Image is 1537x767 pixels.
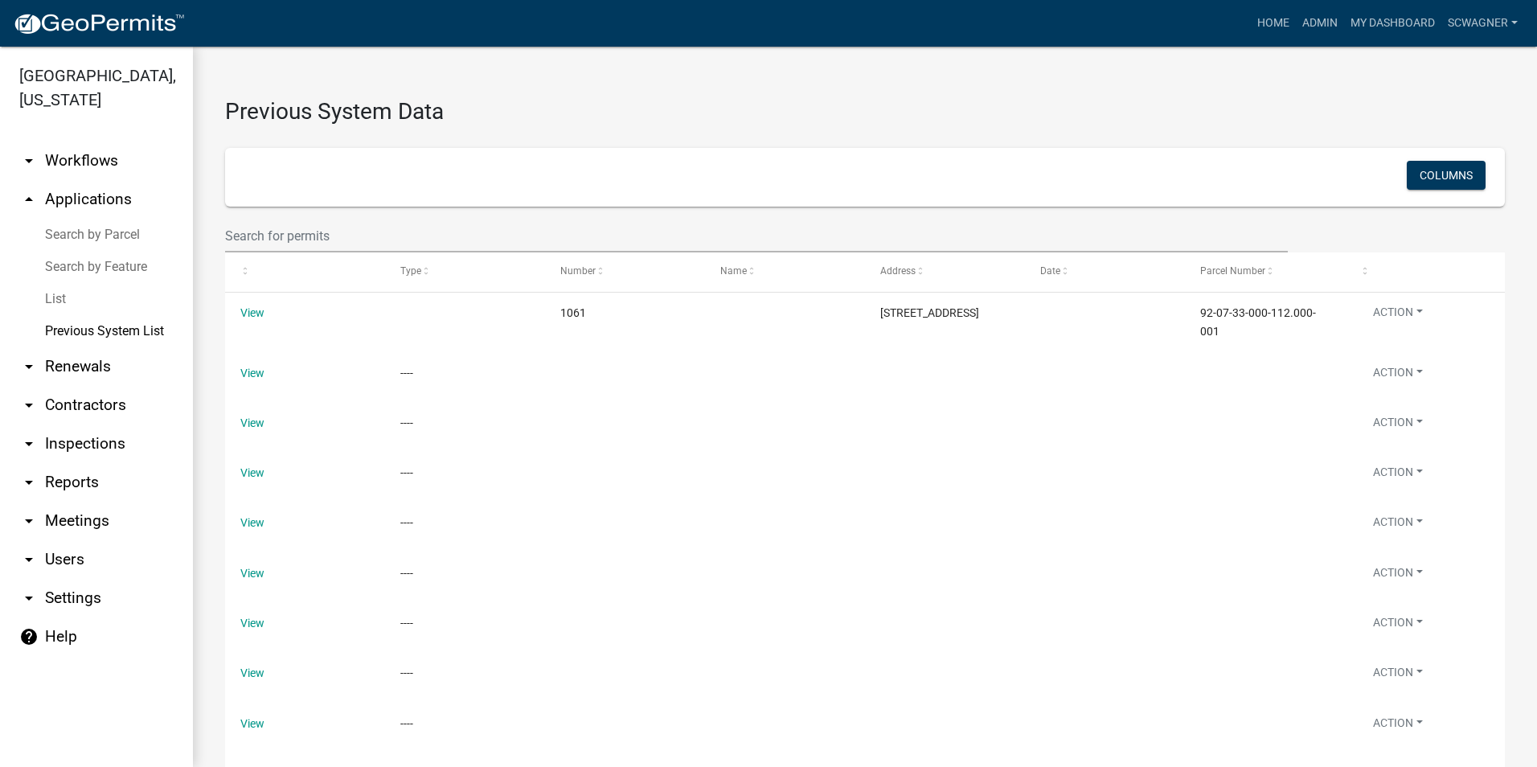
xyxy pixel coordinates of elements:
[19,473,39,492] i: arrow_drop_down
[400,717,413,730] span: ----
[1360,514,1436,537] button: Action
[880,265,916,277] span: Address
[1407,161,1486,190] button: Columns
[19,396,39,415] i: arrow_drop_down
[400,466,413,479] span: ----
[19,627,39,646] i: help
[19,357,39,376] i: arrow_drop_down
[1251,8,1296,39] a: Home
[240,416,264,429] a: View
[1360,464,1436,487] button: Action
[400,617,413,630] span: ----
[19,550,39,569] i: arrow_drop_down
[1360,564,1436,588] button: Action
[240,567,264,580] a: View
[560,306,586,319] span: 1061
[880,306,979,319] span: 4391 South State Road 5
[865,252,1025,291] datatable-header-cell: Address
[19,190,39,209] i: arrow_drop_up
[240,306,264,319] a: View
[385,252,545,291] datatable-header-cell: Type
[705,252,865,291] datatable-header-cell: Name
[400,516,413,529] span: ----
[240,367,264,379] a: View
[1360,614,1436,638] button: Action
[560,265,596,277] span: Number
[1200,306,1316,338] span: 92-07-33-000-112.000-001
[19,151,39,170] i: arrow_drop_down
[400,367,413,379] span: ----
[1185,252,1345,291] datatable-header-cell: Parcel Number
[400,416,413,429] span: ----
[240,667,264,679] a: View
[1200,265,1265,277] span: Parcel Number
[240,717,264,730] a: View
[1025,252,1185,291] datatable-header-cell: Date
[240,617,264,630] a: View
[240,516,264,529] a: View
[1360,715,1436,738] button: Action
[720,265,747,277] span: Name
[400,265,421,277] span: Type
[400,567,413,580] span: ----
[19,511,39,531] i: arrow_drop_down
[1040,265,1060,277] span: Date
[225,79,1505,129] h3: Previous System Data
[1360,664,1436,687] button: Action
[225,219,1288,252] input: Search for permits
[545,252,705,291] datatable-header-cell: Number
[240,466,264,479] a: View
[1360,304,1436,327] button: Action
[1441,8,1524,39] a: scwagner
[1296,8,1344,39] a: Admin
[19,589,39,608] i: arrow_drop_down
[400,667,413,679] span: ----
[19,434,39,453] i: arrow_drop_down
[1344,8,1441,39] a: My Dashboard
[1360,364,1436,388] button: Action
[1360,414,1436,437] button: Action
